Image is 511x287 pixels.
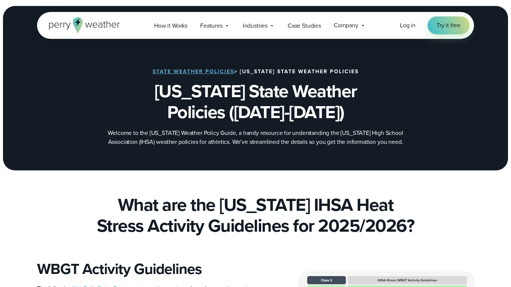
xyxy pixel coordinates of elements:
h3: WBGT Activity Guidelines [37,260,250,278]
a: How it Works [148,18,194,33]
a: State Weather Policies [153,68,234,75]
h2: What are the [US_STATE] IHSA Heat Stress Activity Guidelines for 2025/2026? [37,194,474,236]
h3: > [US_STATE] State Weather Policies [153,69,359,75]
a: Try it free [428,16,469,34]
span: Features [200,21,223,30]
span: How it Works [154,21,187,30]
h1: [US_STATE] State Weather Policies ([DATE]-[DATE]) [74,81,437,123]
span: Industries [243,21,267,30]
a: Case Studies [281,18,327,33]
a: Log in [400,21,416,30]
span: Try it free [437,21,460,30]
p: Welcome to the [US_STATE] Weather Policy Guide, a handy resource for understanding the [US_STATE]... [106,129,405,146]
span: Company [334,21,358,30]
span: Case Studies [288,21,321,30]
